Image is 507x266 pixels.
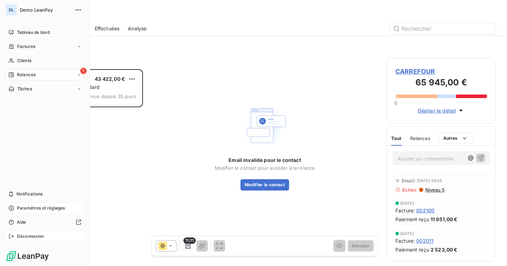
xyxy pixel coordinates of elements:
[416,107,467,115] button: Déplier le détail
[395,237,415,244] span: Facture :
[17,58,31,64] span: Clients
[416,237,433,244] span: 002011
[417,179,443,183] span: [DATE] 09:55
[242,103,287,148] img: Empty state
[400,231,414,236] span: [DATE]
[80,68,87,74] span: 1
[402,187,417,193] span: Echec
[348,240,374,252] button: Envoyer
[17,43,35,50] span: Factures
[84,93,136,99] span: prévue depuis 35 jours
[6,217,84,228] a: Aide
[402,178,415,183] span: Email
[215,165,315,171] span: Modifier le contact pour accéder à la relance
[431,246,458,253] span: 2 523,00 €
[425,187,445,193] span: Niveau 5
[395,207,415,214] span: Facture :
[439,133,473,144] button: Autres
[6,4,17,16] div: DL
[17,191,43,197] span: Notifications
[395,246,429,253] span: Paiement reçu
[395,76,487,90] h3: 65 945,00 €
[395,216,429,223] span: Paiement reçu
[95,76,125,82] span: 43 422,00 €
[17,72,36,78] span: Relances
[394,100,397,106] span: 0
[20,7,70,13] span: Demo LeanPay
[183,237,196,244] span: 11/11
[17,233,44,240] span: Déconnexion
[6,250,49,262] img: Logo LeanPay
[390,23,496,34] input: Rechercher
[400,201,414,205] span: [DATE]
[391,135,402,141] span: Tout
[395,67,487,76] span: CARREFOUR
[229,157,301,164] span: Email invalide pour le contact
[17,86,32,92] span: Tâches
[17,219,26,225] span: Aide
[418,107,456,114] span: Déplier le détail
[240,179,289,191] button: Modifier le contact
[483,242,500,259] iframe: Intercom live chat
[410,135,430,141] span: Relances
[431,216,458,223] span: 11 951,00 €
[17,29,50,36] span: Tableau de bord
[95,25,120,32] span: Effectuées
[128,25,146,32] span: Analyse
[17,205,65,211] span: Paramètres et réglages
[416,207,434,214] span: 002100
